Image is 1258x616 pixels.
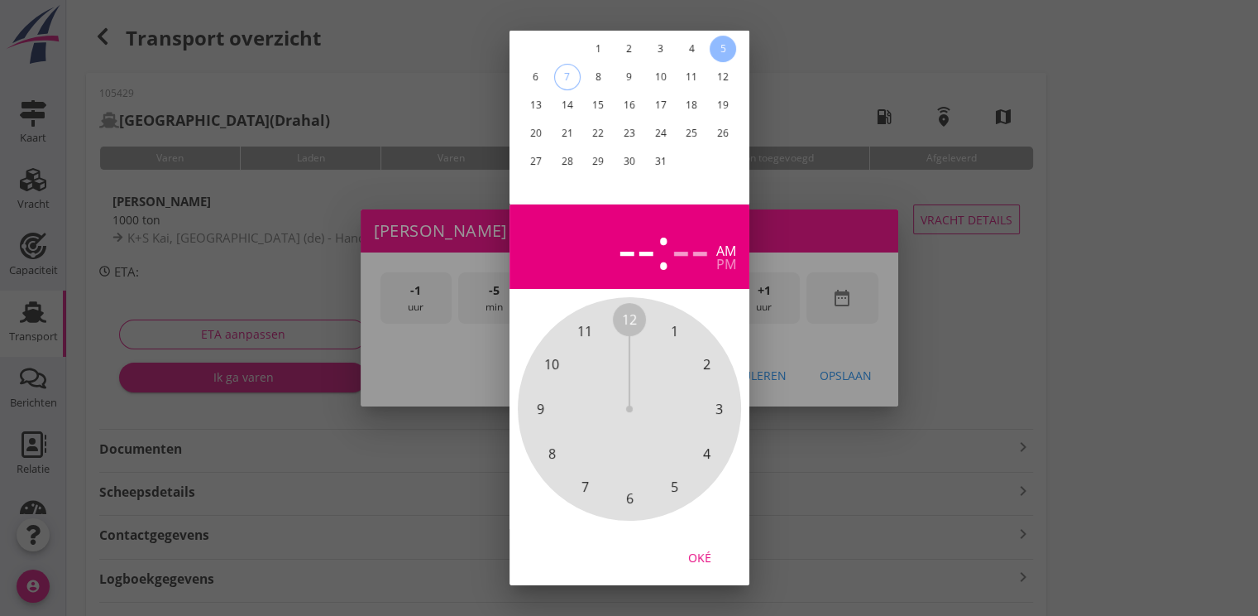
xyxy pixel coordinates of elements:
[553,148,580,175] button: 28
[618,218,656,276] div: --
[678,64,705,90] button: 11
[615,36,642,62] button: 2
[670,477,677,497] span: 5
[554,65,579,89] div: 7
[522,148,548,175] button: 27
[585,92,611,118] button: 15
[678,92,705,118] button: 18
[585,148,611,175] button: 29
[553,120,580,147] button: 21
[615,120,642,147] button: 23
[710,120,736,147] button: 26
[522,92,548,118] button: 13
[647,64,673,90] button: 10
[615,92,642,118] button: 16
[581,477,588,497] span: 7
[544,354,559,374] span: 10
[553,64,580,90] button: 7
[670,322,677,342] span: 1
[585,120,611,147] button: 22
[647,120,673,147] button: 24
[716,244,736,257] div: am
[615,148,642,175] button: 30
[710,36,736,62] button: 5
[622,310,637,330] span: 12
[536,399,543,419] span: 9
[548,444,555,464] span: 8
[615,64,642,90] button: 9
[585,36,611,62] button: 1
[677,549,723,566] div: Oké
[672,218,710,276] div: --
[715,399,722,419] span: 3
[553,92,580,118] button: 14
[522,64,548,90] button: 6
[703,354,710,374] span: 2
[522,120,548,147] button: 20
[656,218,672,276] span: :
[625,488,633,508] span: 6
[703,444,710,464] span: 4
[678,36,705,62] button: 4
[716,257,736,271] div: pm
[710,92,736,118] button: 19
[577,322,592,342] span: 11
[678,120,705,147] button: 25
[647,148,673,175] button: 31
[585,64,611,90] button: 8
[647,36,673,62] button: 3
[647,92,673,118] button: 17
[710,64,736,90] button: 12
[663,542,736,572] button: Oké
